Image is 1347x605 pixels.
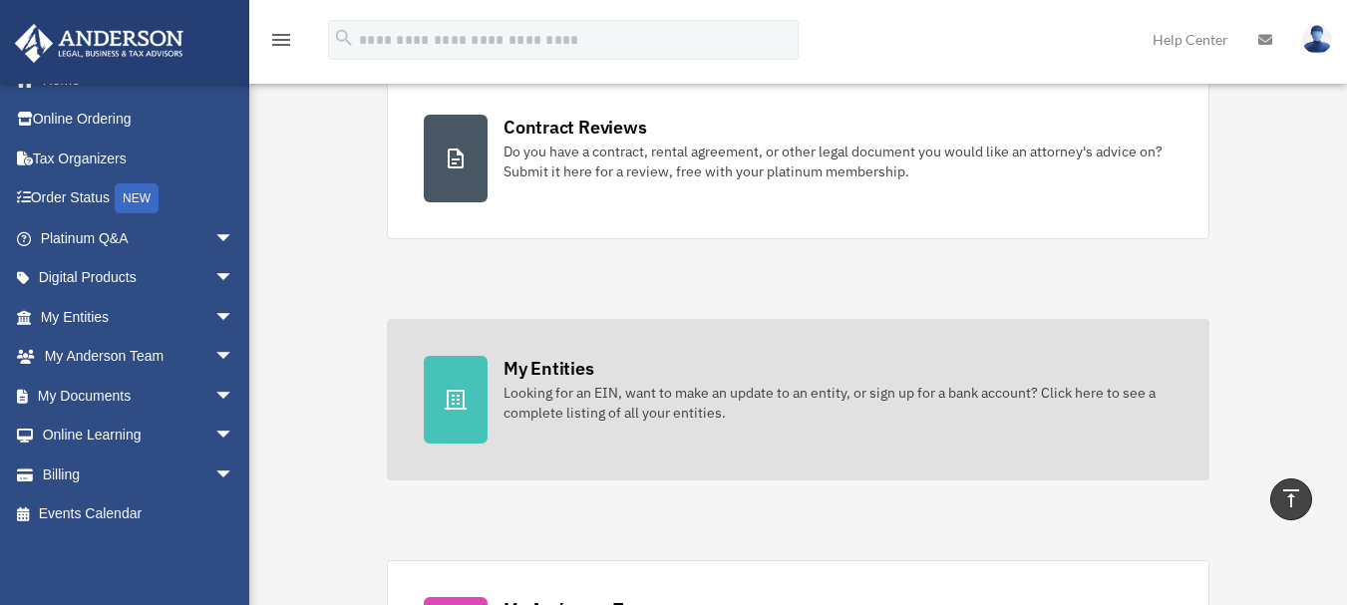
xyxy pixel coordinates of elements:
a: Order StatusNEW [14,178,264,219]
a: My Documentsarrow_drop_down [14,376,264,416]
a: Tax Organizers [14,139,264,178]
div: Looking for an EIN, want to make an update to an entity, or sign up for a bank account? Click her... [504,383,1173,423]
a: Contract Reviews Do you have a contract, rental agreement, or other legal document you would like... [387,78,1209,239]
a: My Entitiesarrow_drop_down [14,297,264,337]
a: Billingarrow_drop_down [14,454,264,494]
span: arrow_drop_down [214,416,254,456]
div: Do you have a contract, rental agreement, or other legal document you would like an attorney's ad... [504,142,1173,181]
img: Anderson Advisors Platinum Portal [9,24,189,63]
a: Platinum Q&Aarrow_drop_down [14,218,264,258]
span: arrow_drop_down [214,337,254,378]
i: vertical_align_top [1279,486,1303,510]
a: Online Learningarrow_drop_down [14,416,264,455]
span: arrow_drop_down [214,258,254,299]
span: arrow_drop_down [214,376,254,417]
a: vertical_align_top [1270,478,1312,520]
i: search [333,27,355,49]
a: My Anderson Teamarrow_drop_down [14,337,264,377]
div: NEW [115,183,159,213]
img: User Pic [1302,25,1332,54]
div: My Entities [504,356,593,381]
div: Contract Reviews [504,115,646,140]
a: Events Calendar [14,494,264,534]
i: menu [269,28,293,52]
a: Digital Productsarrow_drop_down [14,258,264,298]
span: arrow_drop_down [214,297,254,338]
a: menu [269,35,293,52]
a: My Entities Looking for an EIN, want to make an update to an entity, or sign up for a bank accoun... [387,319,1209,480]
span: arrow_drop_down [214,454,254,495]
span: arrow_drop_down [214,218,254,259]
a: Online Ordering [14,100,264,140]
